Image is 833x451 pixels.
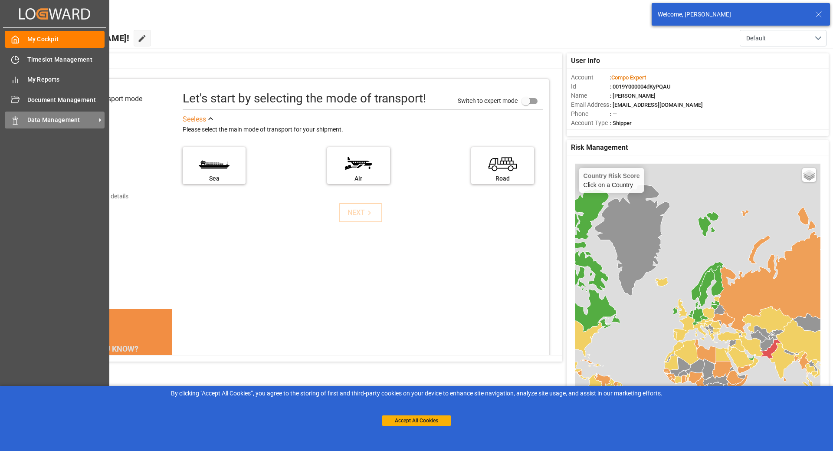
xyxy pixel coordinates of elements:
[740,30,826,46] button: open menu
[571,82,610,91] span: Id
[802,168,816,182] a: Layers
[6,389,827,398] div: By clicking "Accept All Cookies”, you agree to the storing of first and third-party cookies on yo...
[27,95,105,105] span: Document Management
[183,114,206,125] div: See less
[27,75,105,84] span: My Reports
[339,203,382,222] button: NEXT
[382,415,451,426] button: Accept All Cookies
[746,34,766,43] span: Default
[571,56,600,66] span: User Info
[183,125,543,135] div: Please select the main mode of transport for your shipment.
[584,172,640,188] div: Click on a Country
[476,174,530,183] div: Road
[571,91,610,100] span: Name
[610,111,617,117] span: : —
[331,174,386,183] div: Air
[27,35,105,44] span: My Cockpit
[571,119,610,128] span: Account Type
[47,339,172,358] div: DID YOU KNOW?
[348,207,374,218] div: NEXT
[5,31,105,48] a: My Cockpit
[610,120,632,126] span: : Shipper
[658,10,807,19] div: Welcome, [PERSON_NAME]
[183,89,426,108] div: Let's start by selecting the mode of transport!
[571,73,610,82] span: Account
[610,83,671,90] span: : 0019Y000004dKyPQAU
[610,92,656,99] span: : [PERSON_NAME]
[611,74,646,81] span: Compo Expert
[5,51,105,68] a: Timeslot Management
[27,55,105,64] span: Timeslot Management
[610,74,646,81] span: :
[27,115,96,125] span: Data Management
[584,172,640,179] h4: Country Risk Score
[571,109,610,119] span: Phone
[610,102,703,108] span: : [EMAIL_ADDRESS][DOMAIN_NAME]
[187,174,241,183] div: Sea
[36,30,129,46] span: Hello [PERSON_NAME]!
[458,97,518,104] span: Switch to expert mode
[571,142,628,153] span: Risk Management
[571,100,610,109] span: Email Address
